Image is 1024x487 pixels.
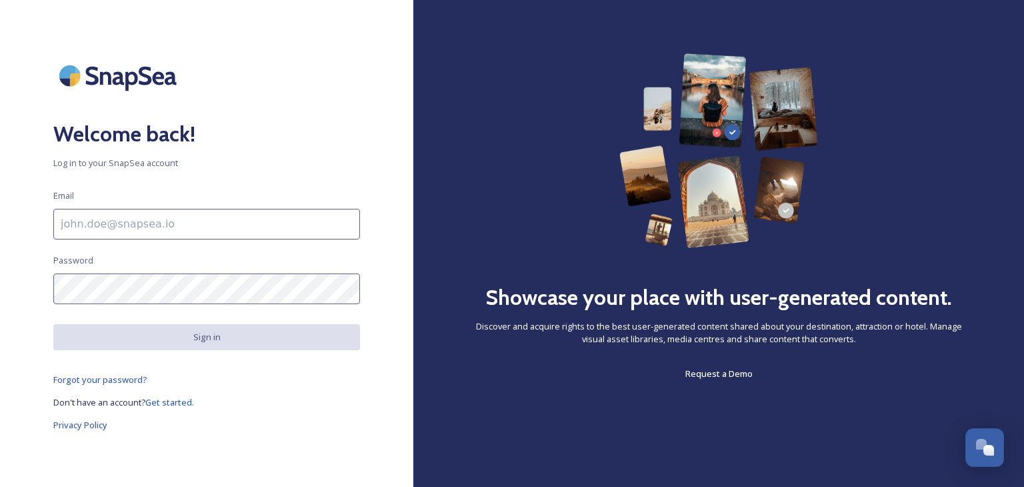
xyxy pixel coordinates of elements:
a: Don't have an account?Get started. [53,394,360,410]
span: Privacy Policy [53,419,107,431]
span: Don't have an account? [53,396,145,408]
h2: Welcome back! [53,118,360,150]
input: john.doe@snapsea.io [53,209,360,239]
img: SnapSea Logo [53,53,187,98]
a: Request a Demo [685,366,753,382]
span: Request a Demo [685,368,753,380]
span: Password [53,254,93,267]
button: Open Chat [965,428,1004,467]
span: Get started. [145,396,194,408]
a: Privacy Policy [53,417,360,433]
span: Log in to your SnapSea account [53,157,360,169]
span: Email [53,189,74,202]
h2: Showcase your place with user-generated content. [485,282,952,314]
span: Forgot your password? [53,374,147,386]
span: Discover and acquire rights to the best user-generated content shared about your destination, att... [467,320,971,346]
button: Sign in [53,324,360,350]
a: Forgot your password? [53,372,360,388]
img: 63b42ca75bacad526042e722_Group%20154-p-800.png [619,53,818,248]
